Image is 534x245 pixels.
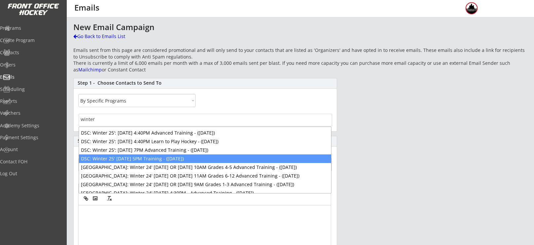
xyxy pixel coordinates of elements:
[79,154,331,163] li: DSC: Winter 25' [DATE] 5PM Training - ([DATE])
[78,66,102,73] a: Mailchimp
[79,129,331,137] li: DSC: Winter 25': [DATE] 4:40PM Advanced Training - ([DATE])
[81,116,333,122] input: Choose programs
[73,33,141,40] div: Go Back to Emails List
[78,139,333,143] div: Step 2 - Craft an Email Subject and Message
[79,146,331,154] li: DSC: Winter 25': [DATE] 7PM Advanced Training - ([DATE])
[79,137,331,146] li: DSC: Winter 25': [DATE] 4:40PM Learn to Play Hockey - ([DATE])
[79,172,331,180] li: [GEOGRAPHIC_DATA]: Winter 24' [DATE] OR [DATE] 11AM Grades 6-12 Advanced Training - ([DATE])
[73,47,527,73] div: Emails sent from this page are considered promotional and will only send to your contacts that ar...
[79,180,331,189] li: [GEOGRAPHIC_DATA]: Winter 24' [DATE] OR [DATE] 9AM Grades 1-3 Advanced Training - ([DATE])
[78,81,333,85] div: Step 1 - Choose Contacts to Send To
[79,189,331,197] li: [GEOGRAPHIC_DATA]: Winter 24' [DATE] 4:30PM - Advanced Training - ([DATE])
[73,23,390,31] div: New Email Campaign
[79,163,331,172] li: [GEOGRAPHIC_DATA]: Winter 24' [DATE] OR [DATE] 10AM Grades 4-5 Advanced Training - ([DATE])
